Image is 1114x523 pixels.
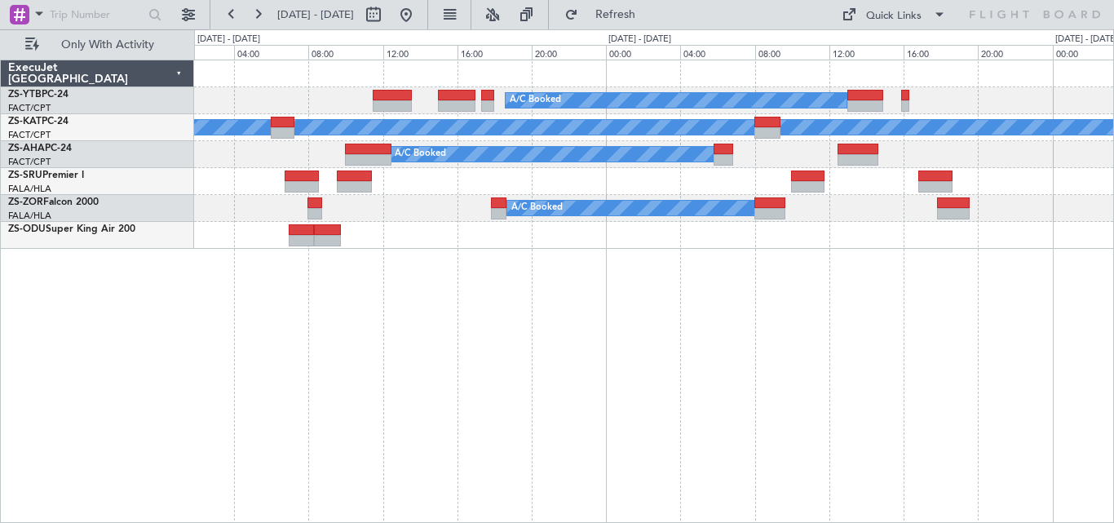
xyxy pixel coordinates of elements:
button: Refresh [557,2,655,28]
span: ZS-ODU [8,224,46,234]
a: FACT/CPT [8,156,51,168]
div: A/C Booked [395,142,446,166]
div: 04:00 [234,45,308,60]
a: ZS-AHAPC-24 [8,144,72,153]
button: Quick Links [833,2,954,28]
a: FACT/CPT [8,102,51,114]
div: 12:00 [383,45,458,60]
a: FALA/HLA [8,210,51,222]
a: FACT/CPT [8,129,51,141]
span: ZS-ZOR [8,197,43,207]
span: ZS-AHA [8,144,45,153]
div: 00:00 [606,45,680,60]
span: Refresh [581,9,650,20]
input: Trip Number [50,2,144,27]
a: ZS-KATPC-24 [8,117,69,126]
div: [DATE] - [DATE] [197,33,260,47]
div: 08:00 [308,45,382,60]
div: [DATE] - [DATE] [608,33,671,47]
span: Only With Activity [42,39,172,51]
div: A/C Booked [511,196,563,220]
div: Quick Links [866,8,922,24]
span: ZS-SRU [8,171,42,180]
button: Only With Activity [18,32,177,58]
div: A/C Booked [510,88,561,113]
div: 20:00 [532,45,606,60]
div: 12:00 [829,45,904,60]
div: 00:00 [160,45,234,60]
a: ZS-SRUPremier I [8,171,84,180]
a: ZS-ZORFalcon 2000 [8,197,99,207]
div: 08:00 [755,45,829,60]
span: [DATE] - [DATE] [277,7,354,22]
a: ZS-ODUSuper King Air 200 [8,224,135,234]
span: ZS-YTB [8,90,42,100]
a: ZS-YTBPC-24 [8,90,69,100]
div: 16:00 [904,45,978,60]
div: 16:00 [458,45,532,60]
div: 20:00 [978,45,1052,60]
span: ZS-KAT [8,117,42,126]
a: FALA/HLA [8,183,51,195]
div: 04:00 [680,45,754,60]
